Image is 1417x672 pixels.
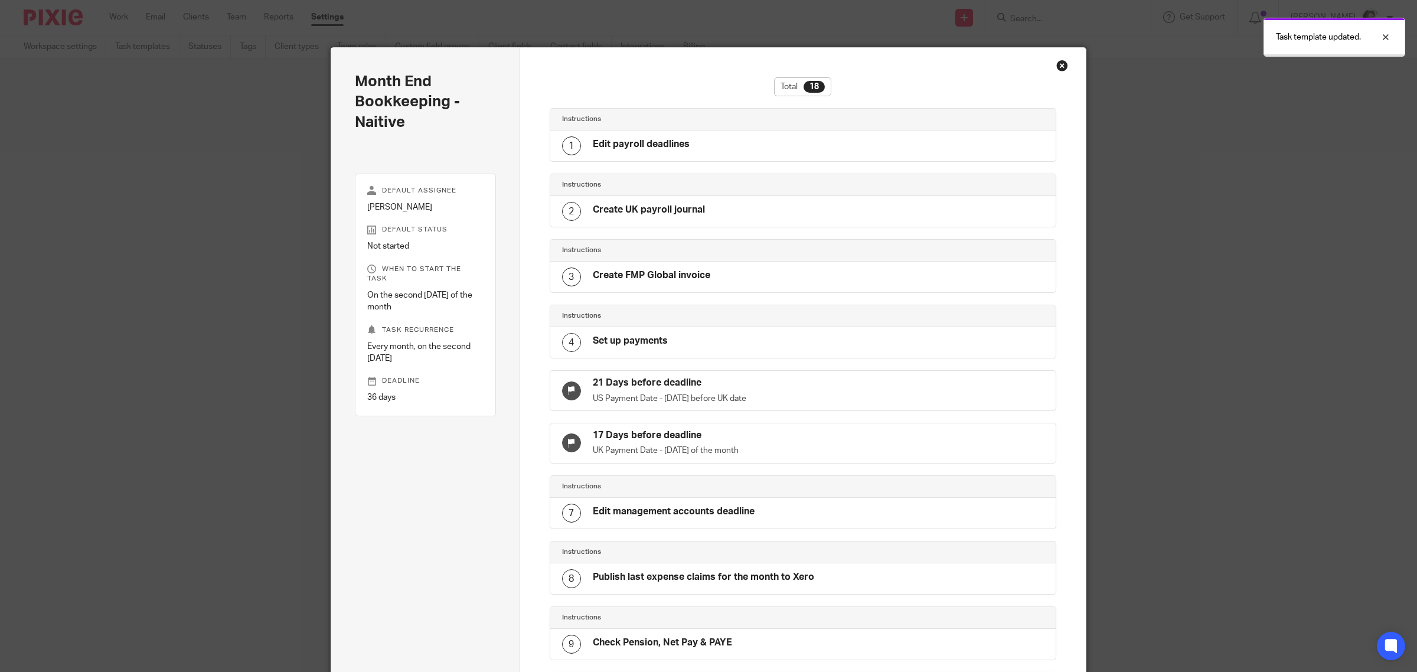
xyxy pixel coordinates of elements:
p: UK Payment Date - [DATE] of the month [593,445,803,456]
h4: 21 Days before deadline [593,377,803,389]
p: When to start the task [367,265,484,283]
h4: Instructions [562,311,803,321]
div: 3 [562,268,581,286]
h4: Instructions [562,547,803,557]
h4: 17 Days before deadline [593,429,803,442]
h4: Check Pension, Net Pay & PAYE [593,637,732,649]
h4: Set up payments [593,335,668,347]
h4: Edit payroll deadlines [593,138,690,151]
div: 18 [804,81,825,93]
div: 8 [562,569,581,588]
div: 7 [562,504,581,523]
div: 9 [562,635,581,654]
div: 1 [562,136,581,155]
p: [PERSON_NAME] [367,201,484,213]
p: On the second [DATE] of the month [367,289,484,314]
h4: Instructions [562,180,803,190]
p: Not started [367,240,484,252]
p: Task template updated. [1276,31,1361,43]
div: Close this dialog window [1056,60,1068,71]
div: 2 [562,202,581,221]
h4: Instructions [562,482,803,491]
div: Total [774,77,831,96]
p: Deadline [367,376,484,386]
h4: Instructions [562,115,803,124]
p: Every month, on the second [DATE] [367,341,484,365]
p: US Payment Date - [DATE] before UK date [593,393,803,404]
h4: Publish last expense claims for the month to Xero [593,571,814,583]
p: Task recurrence [367,325,484,335]
p: Default assignee [367,186,484,195]
h4: Create UK payroll journal [593,204,705,216]
h2: Month End Bookkeeping - Naitive [355,71,496,132]
h4: Instructions [562,613,803,622]
h4: Create FMP Global invoice [593,269,710,282]
p: 36 days [367,392,484,403]
p: Default status [367,225,484,234]
h4: Instructions [562,246,803,255]
h4: Edit management accounts deadline [593,505,755,518]
div: 4 [562,333,581,352]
